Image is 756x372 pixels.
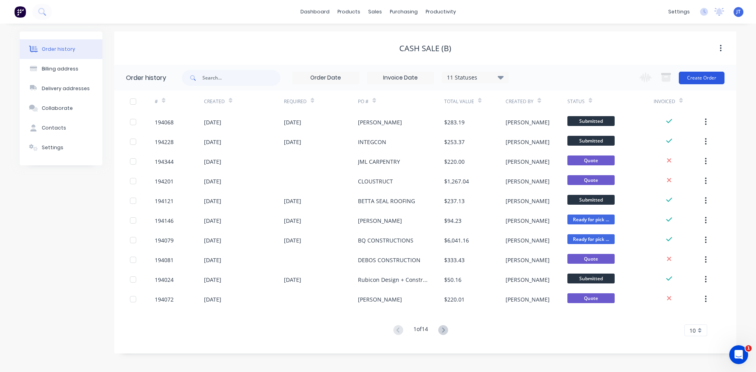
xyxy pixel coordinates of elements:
[204,197,221,205] div: [DATE]
[444,236,469,244] div: $6,041.16
[284,276,301,284] div: [DATE]
[204,236,221,244] div: [DATE]
[745,345,752,352] span: 1
[20,59,102,79] button: Billing address
[386,6,422,18] div: purchasing
[444,177,469,185] div: $1,267.04
[358,157,400,166] div: JML CARPENTRY
[296,6,334,18] a: dashboard
[444,197,465,205] div: $237.13
[506,197,550,205] div: [PERSON_NAME]
[358,256,421,264] div: DEBOS CONSTRUCTION
[284,236,301,244] div: [DATE]
[42,144,63,151] div: Settings
[689,326,696,335] span: 10
[506,236,550,244] div: [PERSON_NAME]
[506,217,550,225] div: [PERSON_NAME]
[506,276,550,284] div: [PERSON_NAME]
[358,236,413,244] div: BQ CONSTRUCTIONS
[444,91,506,112] div: Total Value
[155,217,174,225] div: 194146
[567,98,585,105] div: Status
[567,195,615,205] span: Submitted
[20,98,102,118] button: Collaborate
[654,98,675,105] div: Invoiced
[155,91,204,112] div: #
[358,98,369,105] div: PO #
[42,46,75,53] div: Order history
[358,295,402,304] div: [PERSON_NAME]
[506,295,550,304] div: [PERSON_NAME]
[367,72,434,84] input: Invoice Date
[506,256,550,264] div: [PERSON_NAME]
[567,91,654,112] div: Status
[654,91,703,112] div: Invoiced
[444,98,474,105] div: Total Value
[444,157,465,166] div: $220.00
[284,91,358,112] div: Required
[155,138,174,146] div: 194228
[729,345,748,364] iframe: Intercom live chat
[155,276,174,284] div: 194024
[358,118,402,126] div: [PERSON_NAME]
[204,138,221,146] div: [DATE]
[567,136,615,146] span: Submitted
[506,118,550,126] div: [PERSON_NAME]
[442,73,508,82] div: 11 Statuses
[293,72,359,84] input: Order Date
[399,44,451,53] div: Cash Sale (B)
[126,73,166,83] div: Order history
[506,138,550,146] div: [PERSON_NAME]
[358,217,402,225] div: [PERSON_NAME]
[14,6,26,18] img: Factory
[155,197,174,205] div: 194121
[567,254,615,264] span: Quote
[155,177,174,185] div: 194201
[358,197,415,205] div: BETTA SEAL ROOFING
[679,72,724,84] button: Create Order
[20,138,102,157] button: Settings
[444,295,465,304] div: $220.01
[204,217,221,225] div: [DATE]
[444,256,465,264] div: $333.43
[444,276,461,284] div: $50.16
[506,98,534,105] div: Created By
[284,197,301,205] div: [DATE]
[155,295,174,304] div: 194072
[358,177,393,185] div: CLOUSTRUCT
[444,138,465,146] div: $253.37
[204,276,221,284] div: [DATE]
[334,6,364,18] div: products
[202,70,280,86] input: Search...
[155,256,174,264] div: 194081
[567,175,615,185] span: Quote
[506,91,567,112] div: Created By
[42,124,66,131] div: Contacts
[155,157,174,166] div: 194344
[567,155,615,165] span: Quote
[20,118,102,138] button: Contacts
[204,177,221,185] div: [DATE]
[506,177,550,185] div: [PERSON_NAME]
[284,98,307,105] div: Required
[204,118,221,126] div: [DATE]
[444,217,461,225] div: $94.23
[284,118,301,126] div: [DATE]
[567,215,615,224] span: Ready for pick ...
[20,39,102,59] button: Order history
[204,91,284,112] div: Created
[204,157,221,166] div: [DATE]
[155,98,158,105] div: #
[284,217,301,225] div: [DATE]
[413,325,428,336] div: 1 of 14
[736,8,741,15] span: JT
[204,295,221,304] div: [DATE]
[155,118,174,126] div: 194068
[567,116,615,126] span: Submitted
[444,118,465,126] div: $283.19
[42,65,78,72] div: Billing address
[358,138,386,146] div: INTEGCON
[664,6,694,18] div: settings
[567,234,615,244] span: Ready for pick ...
[358,91,444,112] div: PO #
